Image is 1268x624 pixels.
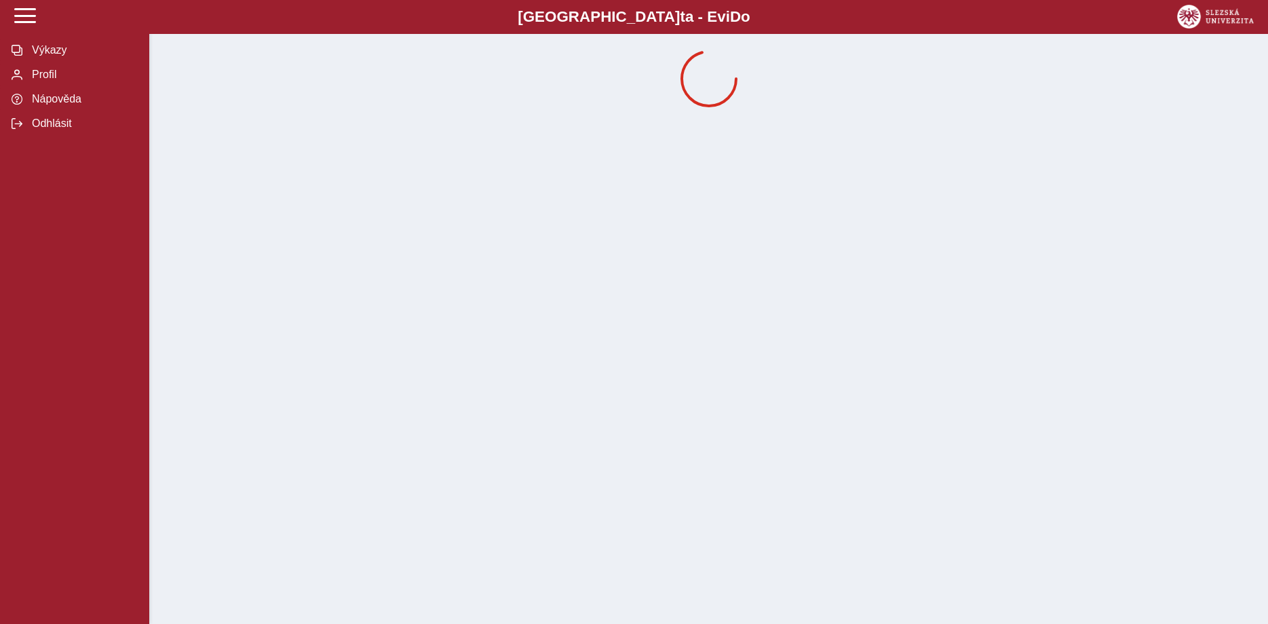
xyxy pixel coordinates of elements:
span: Nápověda [28,93,138,105]
img: logo_web_su.png [1177,5,1254,29]
span: Výkazy [28,44,138,56]
span: o [741,8,750,25]
span: Odhlásit [28,117,138,130]
span: t [680,8,685,25]
span: D [730,8,741,25]
span: Profil [28,69,138,81]
b: [GEOGRAPHIC_DATA] a - Evi [41,8,1227,26]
